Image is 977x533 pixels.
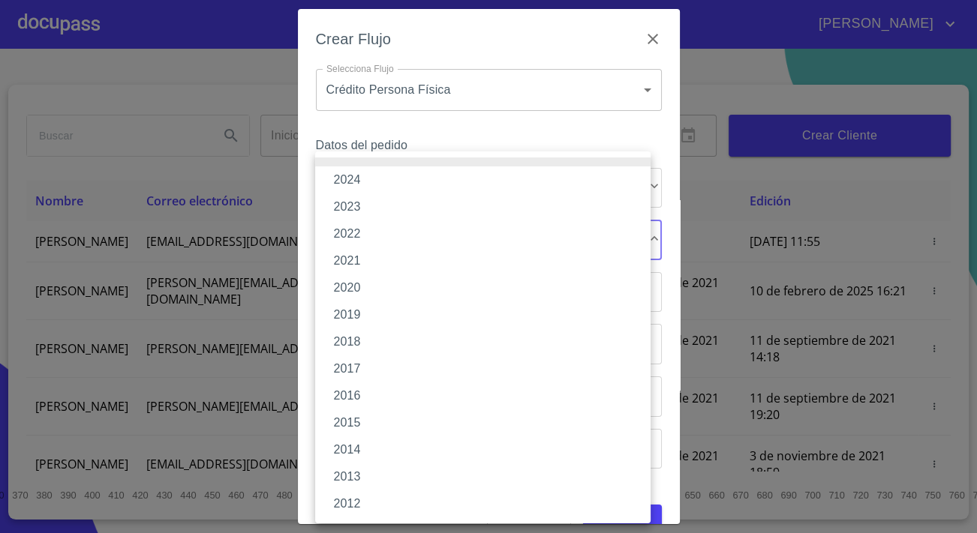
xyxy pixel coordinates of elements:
li: 2019 [315,301,651,328]
li: 2020 [315,274,651,301]
li: 2013 [315,463,651,490]
li: 2014 [315,436,651,463]
li: 2018 [315,328,651,355]
li: 2016 [315,382,651,409]
li: 2024 [315,166,651,193]
li: 2023 [315,193,651,220]
li: 2017 [315,355,651,382]
li: 2022 [315,220,651,247]
li: 2015 [315,409,651,436]
li: 2012 [315,490,651,517]
li: 2021 [315,247,651,274]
